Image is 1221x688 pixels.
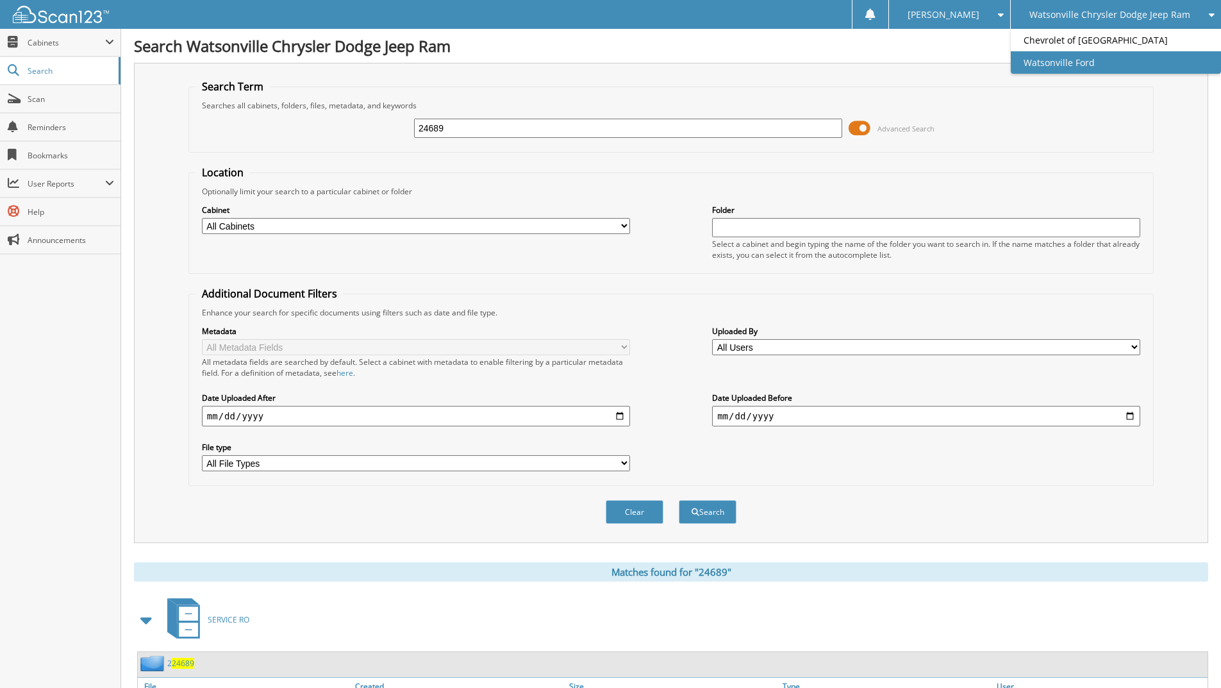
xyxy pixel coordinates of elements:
[1011,29,1221,51] a: Chevrolet of [GEOGRAPHIC_DATA]
[208,614,249,625] span: SERVICE RO
[202,326,630,337] label: Metadata
[28,178,105,189] span: User Reports
[202,392,630,403] label: Date Uploaded After
[28,235,114,246] span: Announcements
[28,206,114,217] span: Help
[712,239,1140,260] div: Select a cabinet and begin typing the name of the folder you want to search in. If the name match...
[134,35,1208,56] h1: Search Watsonville Chrysler Dodge Jeep Ram
[908,11,979,19] span: [PERSON_NAME]
[195,100,1147,111] div: Searches all cabinets, folders, files, metadata, and keywords
[134,562,1208,582] div: Matches found for "24689"
[1157,626,1221,688] iframe: Chat Widget
[877,124,934,133] span: Advanced Search
[172,658,194,669] span: 24689
[28,150,114,161] span: Bookmarks
[160,594,249,645] a: SERVICE RO
[140,655,167,671] img: folder2.png
[28,65,112,76] span: Search
[202,357,630,378] div: All metadata fields are searched by default. Select a cabinet with metadata to enable filtering b...
[1029,11,1190,19] span: Watsonville Chrysler Dodge Jeep Ram
[202,406,630,426] input: start
[202,442,630,453] label: File type
[28,122,114,133] span: Reminders
[712,406,1140,426] input: end
[336,367,353,378] a: here
[195,307,1147,318] div: Enhance your search for specific documents using filters such as date and file type.
[167,658,194,669] a: 224689
[195,165,250,180] legend: Location
[202,205,630,215] label: Cabinet
[13,6,109,23] img: scan123-logo-white.svg
[712,392,1140,403] label: Date Uploaded Before
[679,500,736,524] button: Search
[712,205,1140,215] label: Folder
[606,500,663,524] button: Clear
[195,287,344,301] legend: Additional Document Filters
[28,94,114,105] span: Scan
[712,326,1140,337] label: Uploaded By
[195,186,1147,197] div: Optionally limit your search to a particular cabinet or folder
[195,80,270,94] legend: Search Term
[28,37,105,48] span: Cabinets
[1011,51,1221,74] a: Watsonville Ford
